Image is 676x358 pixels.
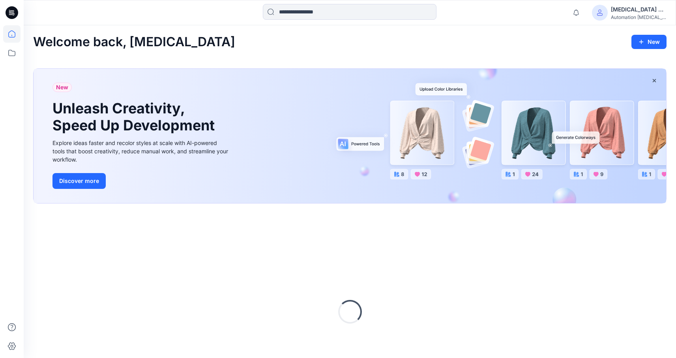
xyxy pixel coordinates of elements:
[56,83,68,92] span: New
[597,9,603,16] svg: avatar
[52,173,230,189] a: Discover more
[52,173,106,189] button: Discover more
[33,35,235,49] h2: Welcome back, [MEDICAL_DATA]
[52,139,230,164] div: Explore ideas faster and recolor styles at scale with AI-powered tools that boost creativity, red...
[611,5,666,14] div: [MEDICAL_DATA] +567
[611,14,666,20] div: Automation [MEDICAL_DATA]...
[631,35,667,49] button: New
[52,100,218,134] h1: Unleash Creativity, Speed Up Development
